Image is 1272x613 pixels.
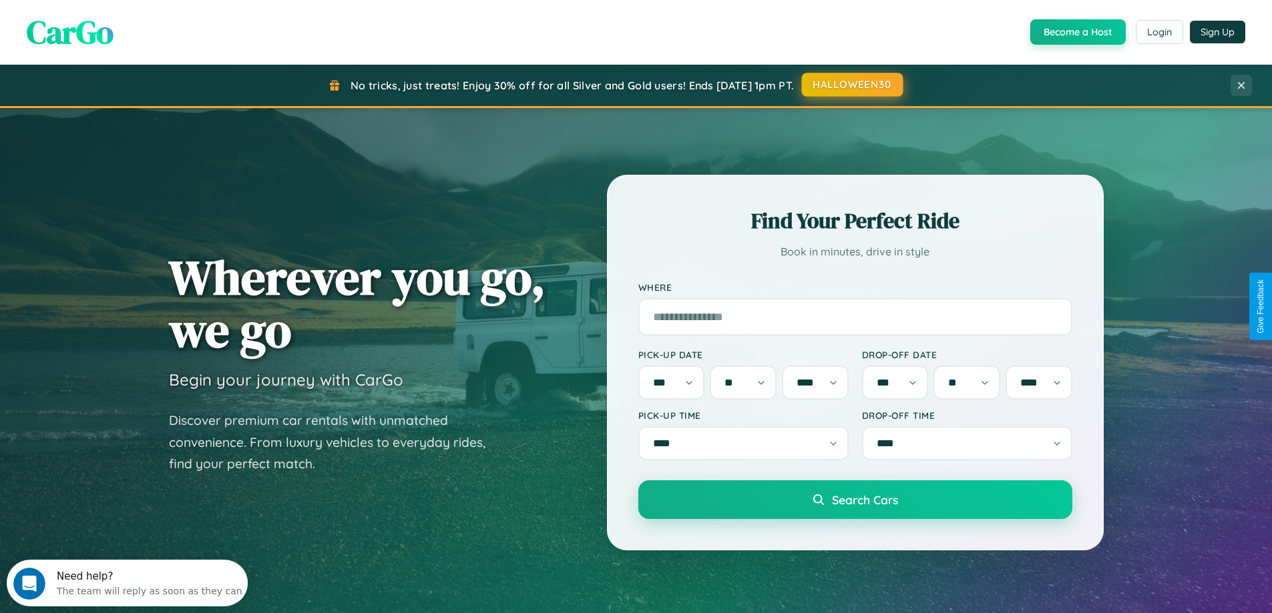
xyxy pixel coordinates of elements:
[638,410,849,421] label: Pick-up Time
[862,410,1072,421] label: Drop-off Time
[27,10,114,54] span: CarGo
[638,480,1072,519] button: Search Cars
[13,568,45,600] iframe: Intercom live chat
[1256,279,1265,334] div: Give Feedback
[50,22,236,36] div: The team will reply as soon as they can
[638,349,849,360] label: Pick-up Date
[638,281,1072,293] label: Where
[1030,19,1126,45] button: Become a Host
[1190,21,1245,43] button: Sign Up
[5,5,248,42] div: Open Intercom Messenger
[169,251,546,356] h1: Wherever you go, we go
[638,206,1072,235] h2: Find Your Perfect Ride
[351,79,794,92] span: No tricks, just treats! Enjoy 30% off for all Silver and Gold users! Ends [DATE] 1pm PT.
[7,560,248,606] iframe: Intercom live chat discovery launcher
[1136,20,1183,44] button: Login
[832,492,898,507] span: Search Cars
[169,410,503,475] p: Discover premium car rentals with unmatched convenience. From luxury vehicles to everyday rides, ...
[638,242,1072,261] p: Book in minutes, drive in style
[862,349,1072,360] label: Drop-off Date
[50,11,236,22] div: Need help?
[169,370,403,390] h3: Begin your journey with CarGo
[802,73,903,97] button: HALLOWEEN30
